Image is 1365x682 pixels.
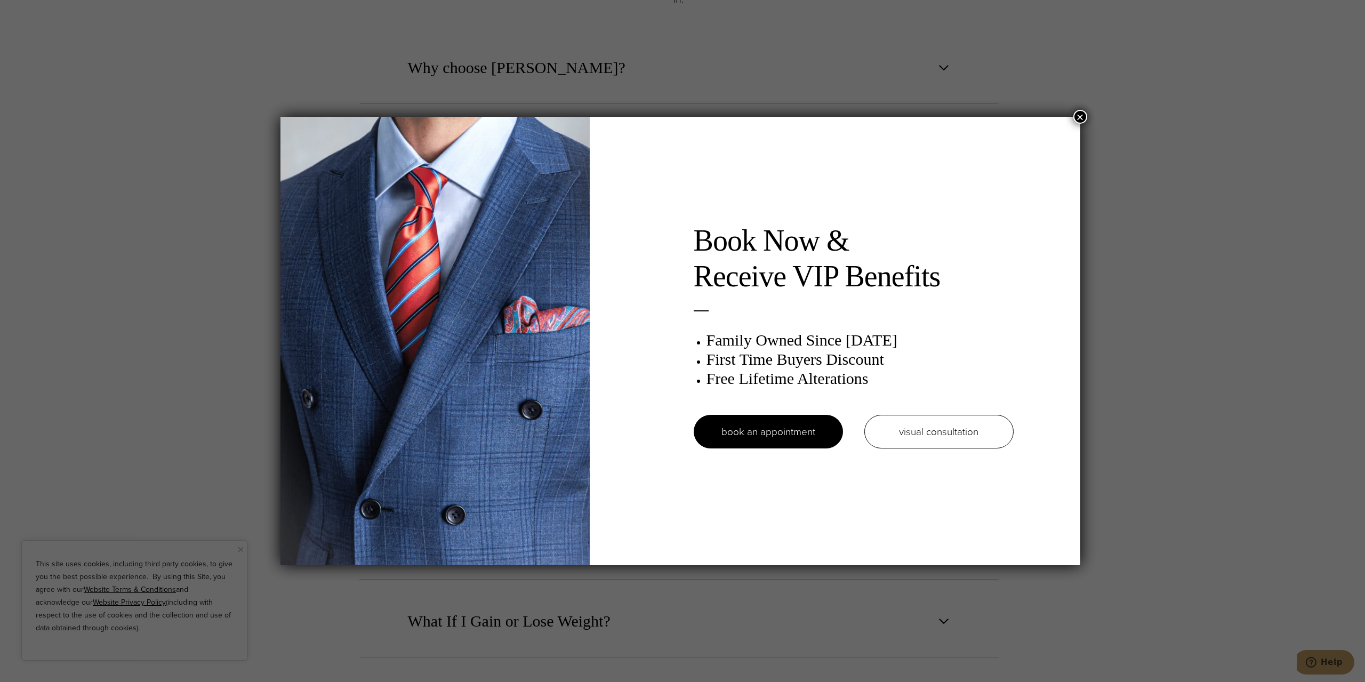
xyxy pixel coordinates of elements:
[864,415,1014,448] a: visual consultation
[1073,110,1087,124] button: Close
[694,223,1014,294] h2: Book Now & Receive VIP Benefits
[706,350,1014,369] h3: First Time Buyers Discount
[694,415,843,448] a: book an appointment
[24,7,46,17] span: Help
[706,331,1014,350] h3: Family Owned Since [DATE]
[706,369,1014,388] h3: Free Lifetime Alterations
